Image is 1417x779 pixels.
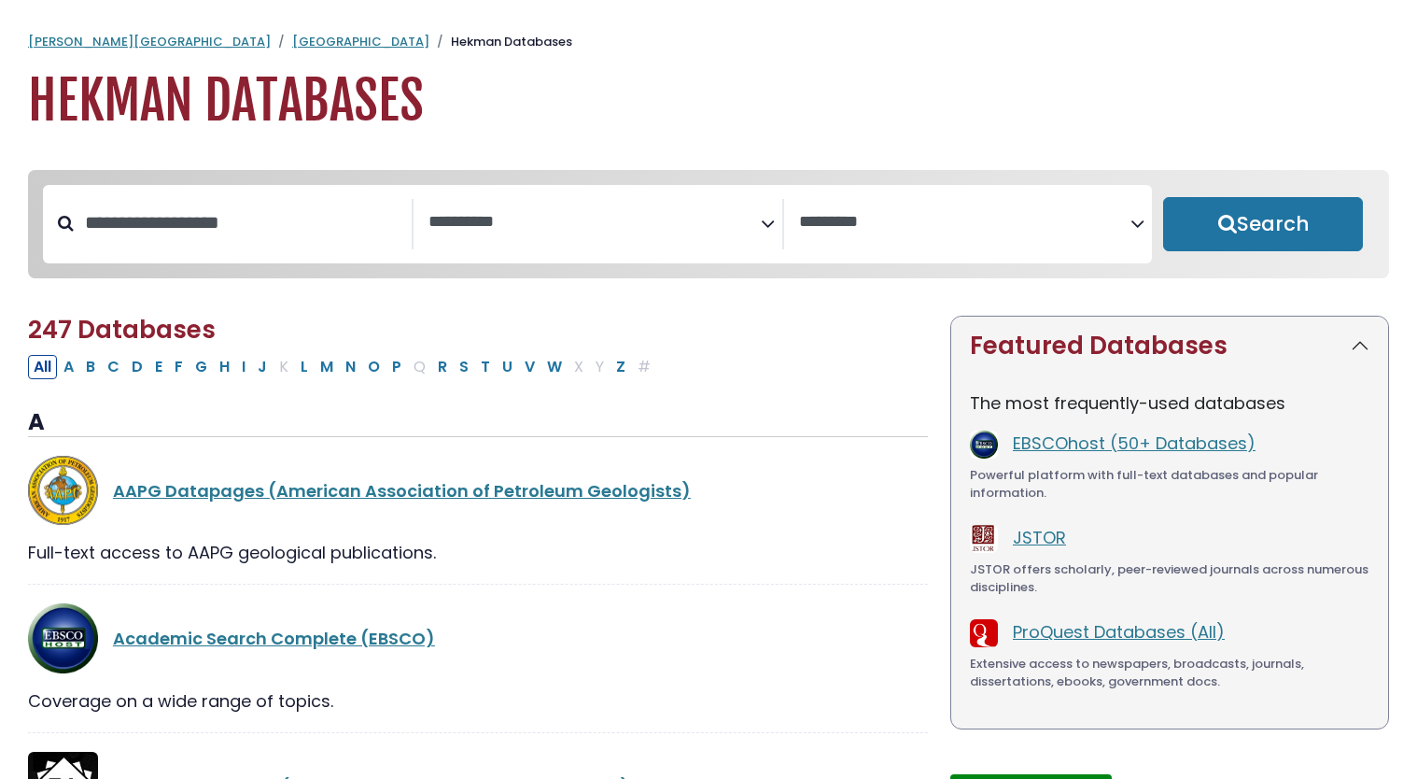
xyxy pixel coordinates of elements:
div: Alpha-list to filter by first letter of database name [28,354,658,377]
button: Filter Results B [80,355,101,379]
button: Filter Results N [340,355,361,379]
a: Academic Search Complete (EBSCO) [113,627,435,650]
textarea: Search [799,213,1131,233]
input: Search database by title or keyword [74,207,412,238]
nav: Search filters [28,170,1389,278]
button: Filter Results E [149,355,168,379]
a: JSTOR [1013,526,1066,549]
textarea: Search [428,213,761,233]
button: Filter Results Z [610,355,631,379]
h1: Hekman Databases [28,70,1389,133]
span: 247 Databases [28,313,216,347]
button: Filter Results U [497,355,518,379]
button: Filter Results R [432,355,453,379]
li: Hekman Databases [429,33,572,51]
div: Extensive access to newspapers, broadcasts, journals, dissertations, ebooks, government docs. [970,655,1369,691]
button: Filter Results J [252,355,273,379]
button: Featured Databases [951,317,1388,375]
button: Filter Results M [315,355,339,379]
button: Filter Results H [214,355,235,379]
a: AAPG Datapages (American Association of Petroleum Geologists) [113,479,691,503]
button: Filter Results I [236,355,251,379]
nav: breadcrumb [28,33,1389,51]
a: ProQuest Databases (All) [1013,620,1225,644]
button: Filter Results V [519,355,540,379]
p: The most frequently-used databases [970,390,1369,416]
button: Filter Results D [126,355,148,379]
button: Filter Results G [189,355,213,379]
button: Filter Results P [386,355,407,379]
div: Full-text access to AAPG geological publications. [28,540,928,565]
div: JSTOR offers scholarly, peer-reviewed journals across numerous disciplines. [970,560,1369,597]
button: Filter Results F [169,355,189,379]
button: Filter Results A [58,355,79,379]
a: [PERSON_NAME][GEOGRAPHIC_DATA] [28,33,271,50]
a: EBSCOhost (50+ Databases) [1013,432,1256,455]
button: Filter Results S [454,355,474,379]
button: Submit for Search Results [1163,197,1363,251]
div: Powerful platform with full-text databases and popular information. [970,466,1369,503]
h3: A [28,409,928,437]
button: Filter Results O [362,355,386,379]
button: Filter Results W [541,355,568,379]
a: [GEOGRAPHIC_DATA] [292,33,429,50]
button: All [28,355,57,379]
button: Filter Results L [295,355,314,379]
div: Coverage on a wide range of topics. [28,688,928,714]
button: Filter Results T [475,355,496,379]
button: Filter Results C [102,355,125,379]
